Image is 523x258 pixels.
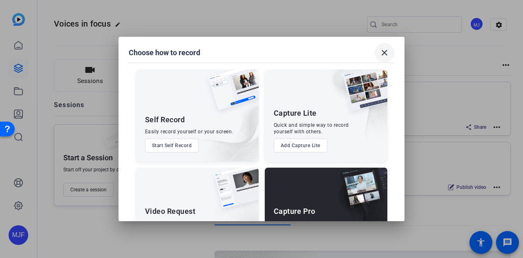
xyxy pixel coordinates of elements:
[145,139,199,153] button: Start Self Record
[145,220,224,233] div: Share a link and collect recorded responses anywhere, anytime.
[274,108,317,118] div: Capture Lite
[274,122,349,135] div: Quick and simple way to record yourself with others.
[274,220,368,233] div: Run the shoot like a technical director, with more advanced controls available.
[274,206,315,216] div: Capture Pro
[188,87,259,162] img: embarkstudio-self-record.png
[333,168,387,218] img: capture-pro.png
[145,115,185,125] div: Self Record
[337,70,387,119] img: capture-lite.png
[380,48,389,58] mat-icon: close
[145,206,196,216] div: Video Request
[274,139,327,153] button: Add Capture Lite
[208,168,259,217] img: ugc-content.png
[202,70,259,119] img: self-record.png
[314,70,387,151] img: embarkstudio-capture-lite.png
[129,48,200,58] h1: Choose how to record
[145,128,233,135] div: Easily record yourself or your screen.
